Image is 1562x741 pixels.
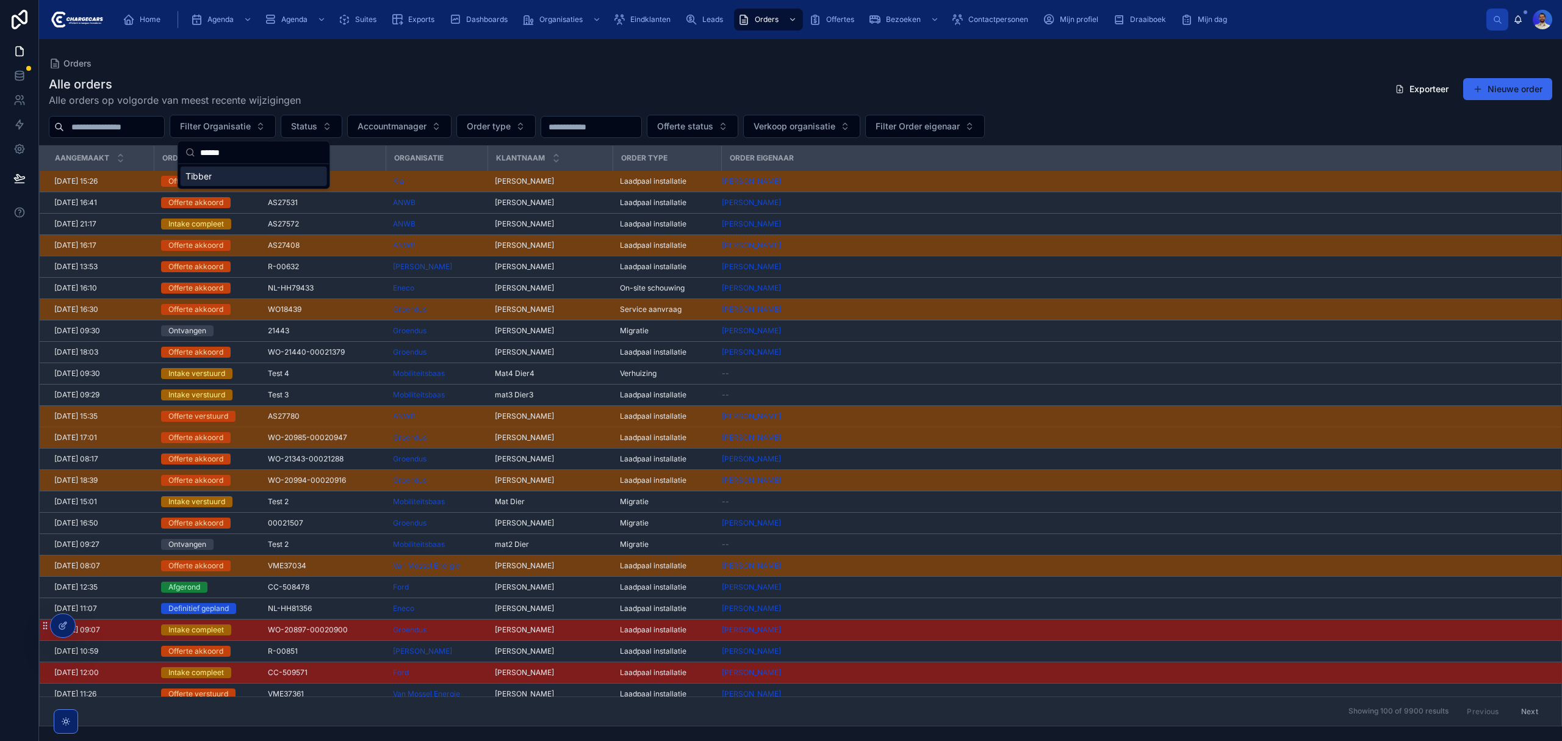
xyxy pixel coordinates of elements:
span: Offertes [826,15,854,24]
span: Laadpaal installatie [620,390,686,400]
button: Select Button [647,115,738,138]
a: Laadpaal installatie [620,219,714,229]
a: WO-20994-00020916 [268,475,378,485]
span: Test 4 [268,369,289,378]
span: NL-HH79433 [268,283,314,293]
span: [DATE] 21:17 [54,219,96,229]
span: -- [722,369,729,378]
div: Offerte akkoord [168,304,223,315]
a: [PERSON_NAME] [495,283,605,293]
a: [PERSON_NAME] [495,454,605,464]
a: Contactpersonen [948,9,1037,31]
span: Service aanvraag [620,305,682,314]
span: Exports [408,15,434,24]
a: Mobiliteitsbaas [393,497,445,507]
a: Offerte akkoord [161,347,253,358]
a: WO18439 [268,305,378,314]
a: [PERSON_NAME] [495,305,605,314]
span: WO-20994-00020916 [268,475,346,485]
a: [PERSON_NAME] [722,240,781,250]
span: [DATE] 18:39 [54,475,98,485]
a: Service aanvraag [620,305,714,314]
button: Select Button [865,115,985,138]
span: [PERSON_NAME] [495,305,554,314]
a: [DATE] 09:29 [54,390,146,400]
a: [DATE] 18:03 [54,347,146,357]
a: Intake compleet [161,219,253,230]
span: WO18439 [268,305,301,314]
a: Laadpaal installatie [620,262,714,272]
span: Mijn profiel [1060,15,1098,24]
a: Offerte akkoord [161,283,253,294]
span: WO-20985-00020947 [268,433,347,443]
a: Groendus [393,347,426,357]
a: Groendus [393,433,480,443]
a: [PERSON_NAME] [495,240,605,250]
a: Suites [334,9,385,31]
a: Groendus [393,305,426,314]
span: ANWB [393,219,416,229]
a: -- [722,390,1546,400]
span: Verkoop organisatie [754,120,835,132]
a: Test 4 [268,369,378,378]
span: WO-21343-00021288 [268,454,344,464]
span: Mobiliteitsbaas [393,369,445,378]
button: Select Button [347,115,452,138]
a: Intake verstuurd [161,496,253,507]
a: [PERSON_NAME] [722,411,781,421]
img: App logo [49,10,103,29]
a: Laadpaal installatie [620,176,714,186]
a: [PERSON_NAME] [722,283,1546,293]
a: Orders [49,57,92,70]
a: Laadpaal installatie [620,198,714,208]
a: [PERSON_NAME] [495,176,605,186]
a: Bezoeken [865,9,945,31]
span: [PERSON_NAME] [722,283,781,293]
a: Groendus [393,433,426,443]
a: Kia [393,176,480,186]
span: Test 3 [268,390,289,400]
div: Offerte akkoord [168,347,223,358]
a: Agenda [187,9,258,31]
a: ANWB [393,411,416,421]
a: Offerte akkoord [161,475,253,486]
a: ANWB [393,219,480,229]
a: ANWB [393,411,480,421]
a: -- [722,369,1546,378]
a: Offerte akkoord [161,176,253,187]
span: Filter Order eigenaar [876,120,960,132]
span: Home [140,15,160,24]
a: [PERSON_NAME] [495,262,605,272]
a: [PERSON_NAME] [393,262,452,272]
span: Accountmanager [358,120,426,132]
span: [PERSON_NAME] [495,176,554,186]
a: [PERSON_NAME] [722,454,1546,464]
a: Eneco [393,283,480,293]
a: Groendus [393,326,480,336]
a: [PERSON_NAME] [722,347,781,357]
a: [PERSON_NAME] [722,433,781,443]
a: [PERSON_NAME] [722,305,781,314]
a: Laadpaal installatie [620,411,714,421]
a: [PERSON_NAME] [722,475,1546,485]
a: Laadpaal installatie [620,433,714,443]
a: Migratie [620,326,714,336]
span: Filter Organisatie [180,120,251,132]
span: Test 2 [268,497,289,507]
a: [DATE] 16:10 [54,283,146,293]
a: R-00632 [268,262,378,272]
a: [DATE] 09:30 [54,326,146,336]
div: scrollable content [113,6,1486,33]
a: Groendus [393,454,426,464]
a: AS27408 [268,240,378,250]
span: Laadpaal installatie [620,240,686,250]
a: Groendus [393,326,426,336]
div: Suggestions [178,164,329,189]
span: Contactpersonen [968,15,1028,24]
